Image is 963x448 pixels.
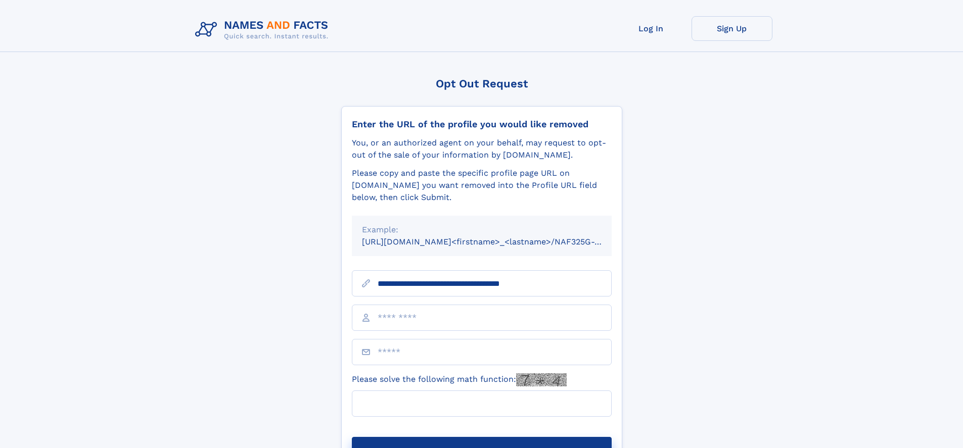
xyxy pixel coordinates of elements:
div: Please copy and paste the specific profile page URL on [DOMAIN_NAME] you want removed into the Pr... [352,167,612,204]
div: Example: [362,224,602,236]
div: Opt Out Request [341,77,622,90]
a: Sign Up [692,16,772,41]
label: Please solve the following math function: [352,373,567,386]
img: Logo Names and Facts [191,16,337,43]
small: [URL][DOMAIN_NAME]<firstname>_<lastname>/NAF325G-xxxxxxxx [362,237,631,246]
div: Enter the URL of the profile you would like removed [352,119,612,130]
div: You, or an authorized agent on your behalf, may request to opt-out of the sale of your informatio... [352,137,612,161]
a: Log In [611,16,692,41]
